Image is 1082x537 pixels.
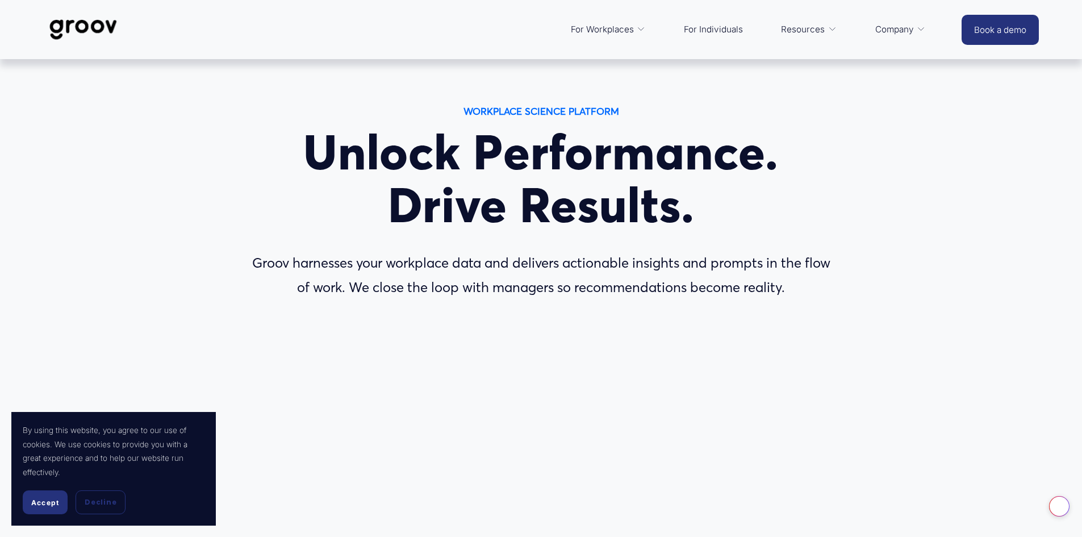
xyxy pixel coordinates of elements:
button: Accept [23,490,68,514]
a: folder dropdown [775,16,842,43]
span: For Workplaces [571,22,634,38]
button: Decline [76,490,126,514]
a: folder dropdown [870,16,931,43]
p: By using this website, you agree to our use of cookies. We use cookies to provide you with a grea... [23,423,204,479]
span: Resources [781,22,825,38]
a: Book a demo [962,15,1039,45]
a: folder dropdown [565,16,651,43]
span: Decline [85,497,116,507]
a: For Individuals [678,16,749,43]
h1: Unlock Performance. Drive Results. [244,126,838,232]
img: Groov | Workplace Science Platform | Unlock Performance | Drive Results [43,11,123,48]
section: Cookie banner [11,412,216,526]
span: Accept [31,498,59,507]
span: Company [875,22,914,38]
p: Groov harnesses your workplace data and delivers actionable insights and prompts in the flow of w... [244,251,838,300]
strong: WORKPLACE SCIENCE PLATFORM [463,105,619,117]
